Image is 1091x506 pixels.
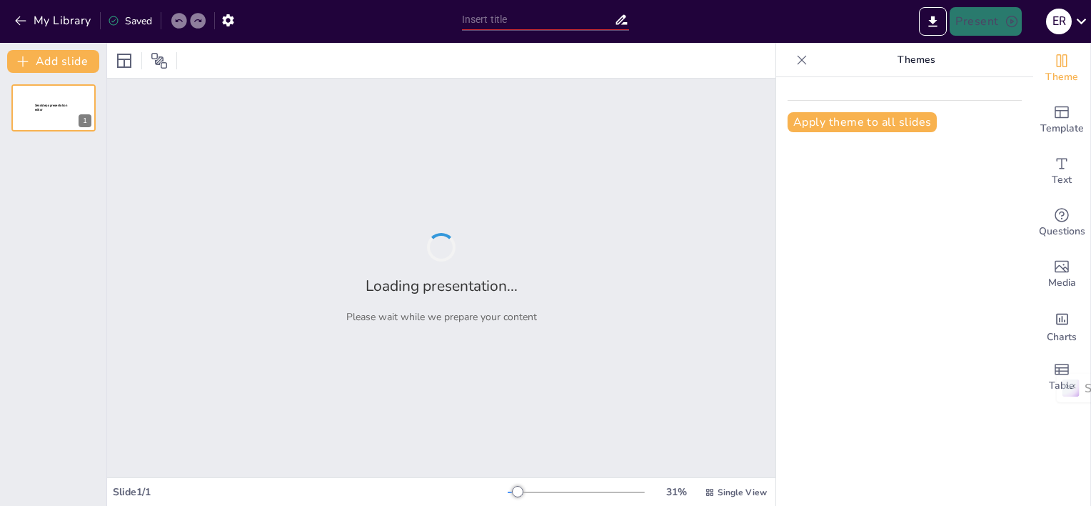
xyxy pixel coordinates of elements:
button: My Library [11,9,97,32]
button: Export to PowerPoint [919,7,947,36]
span: Charts [1047,329,1077,345]
div: 31 % [659,485,693,499]
span: Template [1040,121,1084,137]
span: Media [1048,275,1076,291]
div: Slide 1 / 1 [113,485,508,499]
span: Text [1052,172,1072,188]
button: Add slide [7,50,99,73]
div: Add images, graphics, shapes or video [1033,249,1090,300]
span: Questions [1039,224,1085,239]
div: Change the overall theme [1033,43,1090,94]
div: Add charts and graphs [1033,300,1090,352]
button: Present [950,7,1021,36]
div: Add text boxes [1033,146,1090,197]
button: E R [1046,7,1072,36]
div: Layout [113,49,136,72]
div: Add ready made slides [1033,94,1090,146]
div: E R [1046,9,1072,34]
span: Theme [1045,69,1078,85]
span: Table [1049,378,1075,394]
span: Position [151,52,168,69]
h2: Loading presentation... [366,276,518,296]
button: Apply theme to all slides [788,112,937,132]
span: Sendsteps presentation editor [35,104,67,111]
input: Insert title [462,9,615,30]
div: Saved [108,14,152,28]
div: 1 [11,84,96,132]
div: 1 [79,114,91,127]
p: Please wait while we prepare your content [346,310,537,324]
div: Add a table [1033,352,1090,403]
p: Themes [813,43,1019,77]
span: Single View [718,487,767,498]
div: Get real-time input from your audience [1033,197,1090,249]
